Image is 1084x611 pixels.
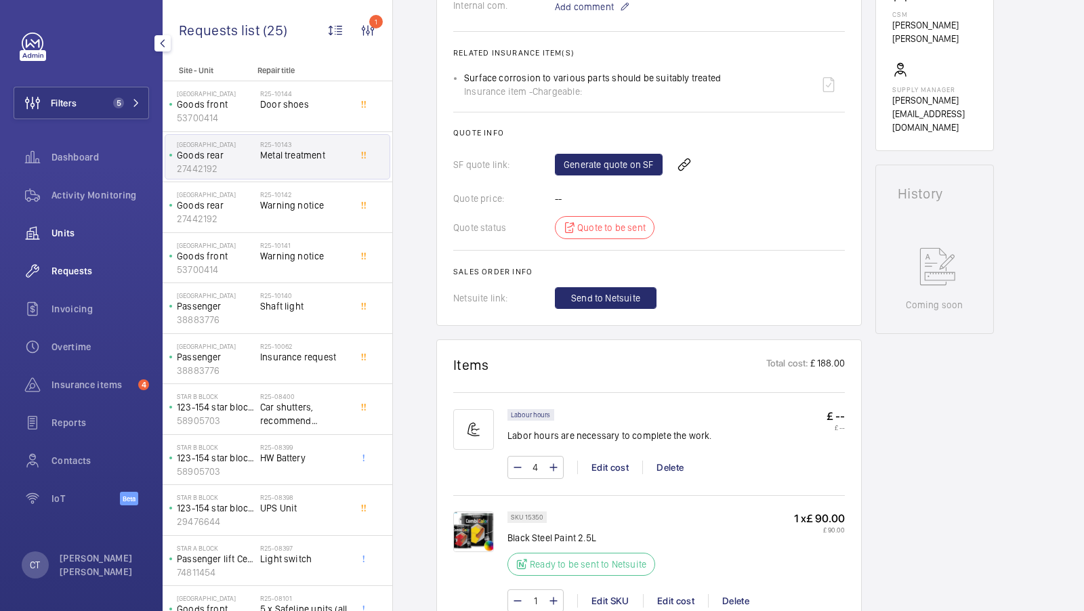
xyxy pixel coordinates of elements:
p: [GEOGRAPHIC_DATA] [177,140,255,148]
h2: R25-10144 [260,89,350,98]
span: Contacts [51,454,149,467]
p: 27442192 [177,162,255,175]
p: £ -- [827,409,845,423]
h2: R25-10062 [260,342,350,350]
p: Goods front [177,249,255,263]
p: [GEOGRAPHIC_DATA] [177,594,255,602]
p: [PERSON_NAME][EMAIL_ADDRESS][DOMAIN_NAME] [892,93,977,134]
p: Repair title [257,66,347,75]
p: 74811454 [177,566,255,579]
span: Car shutters, recommend [PERSON_NAME] to repair. Keep coming out of bottom track [260,400,350,427]
div: Edit cost [577,461,642,474]
p: Passenger [177,350,255,364]
p: Labour hours [511,413,551,417]
p: [PERSON_NAME] [PERSON_NAME] [892,18,977,45]
p: Site - Unit [163,66,252,75]
span: Invoicing [51,302,149,316]
p: £ -- [827,423,845,431]
h1: Items [453,356,489,373]
p: Coming soon [906,298,963,312]
p: Total cost: [766,356,809,373]
span: Activity Monitoring [51,188,149,202]
p: Goods rear [177,198,255,212]
p: 1 x £ 90.00 [794,511,845,526]
p: 53700414 [177,111,255,125]
p: Star A Block [177,544,255,552]
p: [GEOGRAPHIC_DATA] [177,190,255,198]
h2: R25-08400 [260,392,350,400]
p: [PERSON_NAME] [PERSON_NAME] [60,551,141,578]
img: muscle-sm.svg [453,409,494,450]
p: 27442192 [177,212,255,226]
span: 4 [138,379,149,390]
p: [GEOGRAPHIC_DATA] [177,89,255,98]
p: Star B Block [177,392,255,400]
h2: R25-10140 [260,291,350,299]
p: [GEOGRAPHIC_DATA] [177,241,255,249]
button: Filters5 [14,87,149,119]
h2: R25-08399 [260,443,350,451]
p: Supply manager [892,85,977,93]
h2: R25-08101 [260,594,350,602]
p: 58905703 [177,414,255,427]
h2: R25-10141 [260,241,350,249]
div: Delete [642,461,697,474]
p: Goods rear [177,148,255,162]
span: Beta [120,492,138,505]
p: 29476644 [177,515,255,528]
h2: Related insurance item(s) [453,48,845,58]
p: CT [30,558,40,572]
span: Insurance request [260,350,350,364]
span: Chargeable: [533,85,582,98]
p: Star B Block [177,443,255,451]
p: 123-154 star block B (garage side) [177,451,255,465]
h2: R25-10143 [260,140,350,148]
p: Star B Block [177,493,255,501]
p: Goods front [177,98,255,111]
span: Requests list [179,22,263,39]
div: Edit cost [643,594,708,608]
p: Passenger [177,299,255,313]
h2: Sales order info [453,267,845,276]
a: Generate quote on SF [555,154,663,175]
p: Black Steel Paint 2.5L [507,531,663,545]
span: Reports [51,416,149,429]
h2: Quote info [453,128,845,138]
span: Metal treatment [260,148,350,162]
button: Send to Netsuite [555,287,656,309]
h1: History [898,187,972,201]
span: Door shoes [260,98,350,111]
span: Warning notice [260,198,350,212]
p: 53700414 [177,263,255,276]
span: Warning notice [260,249,350,263]
span: Dashboard [51,150,149,164]
p: £ 90.00 [794,526,845,534]
span: Light switch [260,552,350,566]
img: WZu_yoXBn9PuRLI8yW13AjyBtbrXHf3ssuCsEqZa30TXs3vl.png [453,511,494,552]
p: CSM [892,10,977,18]
span: UPS Unit [260,501,350,515]
span: Requests [51,264,149,278]
p: 38883776 [177,364,255,377]
h2: R25-08397 [260,544,350,552]
span: Insurance items [51,378,133,392]
p: [GEOGRAPHIC_DATA] [177,342,255,350]
span: Shaft light [260,299,350,313]
div: Delete [708,594,763,608]
p: Ready to be sent to Netsuite [530,557,646,571]
p: Passenger lift Center of building (G) [177,552,255,566]
div: Edit SKU [577,594,643,608]
p: [GEOGRAPHIC_DATA] [177,291,255,299]
p: 123-154 star block B passenger [177,501,255,515]
p: 58905703 [177,465,255,478]
span: IoT [51,492,120,505]
p: SKU 15350 [511,515,543,520]
span: 5 [113,98,124,108]
span: Insurance item - [464,85,533,98]
span: HW Battery [260,451,350,465]
p: 123-154 star block B (garage side) [177,400,255,414]
p: 38883776 [177,313,255,326]
p: £ 188.00 [809,356,845,373]
span: Filters [51,96,77,110]
p: Labor hours are necessary to complete the work. [507,429,712,442]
